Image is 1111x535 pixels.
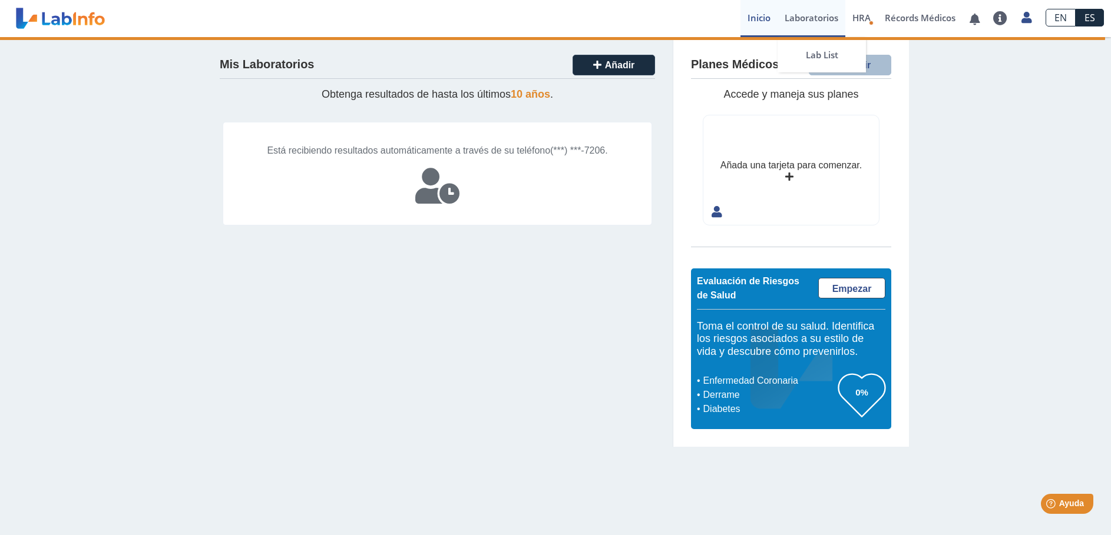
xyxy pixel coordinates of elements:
[838,385,885,400] h3: 0%
[700,388,838,402] li: Derrame
[697,320,885,358] h5: Toma el control de su salud. Identifica los riesgos asociados a su estilo de vida y descubre cómo...
[220,58,314,72] h4: Mis Laboratorios
[778,37,866,72] a: Lab List
[1046,9,1076,26] a: EN
[832,284,872,294] span: Empezar
[1006,489,1098,522] iframe: Help widget launcher
[720,158,862,172] div: Añada una tarjeta para comenzar.
[691,58,779,72] h4: Planes Médicos
[700,402,838,416] li: Diabetes
[322,88,553,100] span: Obtenga resultados de hasta los últimos .
[700,374,838,388] li: Enfermedad Coronaria
[605,60,635,70] span: Añadir
[267,145,550,155] span: Está recibiendo resultados automáticamente a través de su teléfono
[697,276,799,300] span: Evaluación de Riesgos de Salud
[1076,9,1104,26] a: ES
[723,88,858,100] span: Accede y maneja sus planes
[511,88,550,100] span: 10 años
[852,12,871,24] span: HRA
